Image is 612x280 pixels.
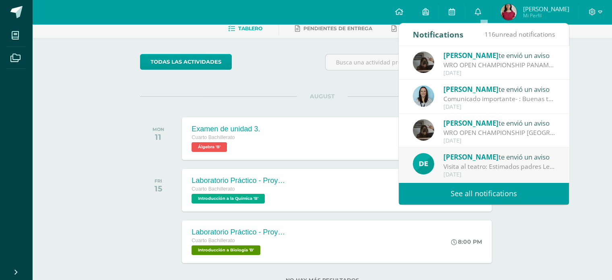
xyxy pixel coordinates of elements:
[192,245,260,255] span: Introducción a Biología 'B'
[443,118,555,128] div: te envió un aviso
[484,30,495,39] span: 116
[192,238,235,243] span: Cuarto Bachillerato
[192,142,227,152] span: Álgebra 'B'
[192,186,235,192] span: Cuarto Bachillerato
[443,51,499,60] span: [PERSON_NAME]
[326,54,504,70] input: Busca una actividad próxima aquí...
[451,238,482,245] div: 8:00 PM
[413,85,434,107] img: aed16db0a88ebd6752f21681ad1200a1.png
[152,127,164,132] div: MON
[443,94,555,104] div: Comunicado importante- : Buenas tardes estimados padres de familia, Les compartimos información i...
[413,119,434,141] img: 225096a26acfc1687bffe5cda17b4a42.png
[413,153,434,174] img: 9fa0c54c0c68d676f2f0303209928c54.png
[228,22,262,35] a: Tablero
[443,162,555,171] div: Visita al teatro: Estimados padres Les informamos sobre la actividad de la visita al teatro. Espe...
[443,151,555,162] div: te envió un aviso
[443,84,555,94] div: te envió un aviso
[192,125,260,133] div: Examen de unidad 3.
[443,128,555,137] div: WRO OPEN CHAMPIONSHIP PANAMÁ 2025 : Estimados padres de familia, adjuntamos información importart...
[192,194,265,203] span: Introducción a la Química 'B'
[192,176,288,185] div: Laboratorio Práctico - Proyecto de Unidad
[501,4,517,20] img: 8a3005469a8e920fdccaf29c4afd771f.png
[484,30,555,39] span: unread notifications
[413,52,434,73] img: 225096a26acfc1687bffe5cda17b4a42.png
[413,23,464,46] div: Notifications
[443,60,555,70] div: WRO OPEN CHAMPIONSHIP PANAMÁ 2025 : Adjuntamos documento con información importante
[443,152,499,162] span: [PERSON_NAME]
[523,5,569,13] span: [PERSON_NAME]
[443,118,499,128] span: [PERSON_NAME]
[155,178,162,184] div: FRI
[192,228,288,236] div: Laboratorio Práctico - Proyecto de Unidad
[443,171,555,178] div: [DATE]
[155,184,162,193] div: 15
[443,70,555,77] div: [DATE]
[295,22,372,35] a: Pendientes de entrega
[192,135,235,140] span: Cuarto Bachillerato
[443,50,555,60] div: te envió un aviso
[443,104,555,110] div: [DATE]
[303,25,372,31] span: Pendientes de entrega
[392,22,436,35] a: Entregadas
[140,54,232,70] a: todas las Actividades
[443,137,555,144] div: [DATE]
[238,25,262,31] span: Tablero
[523,12,569,19] span: Mi Perfil
[399,183,569,205] a: See all notifications
[152,132,164,142] div: 11
[297,93,348,100] span: AUGUST
[443,85,499,94] span: [PERSON_NAME]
